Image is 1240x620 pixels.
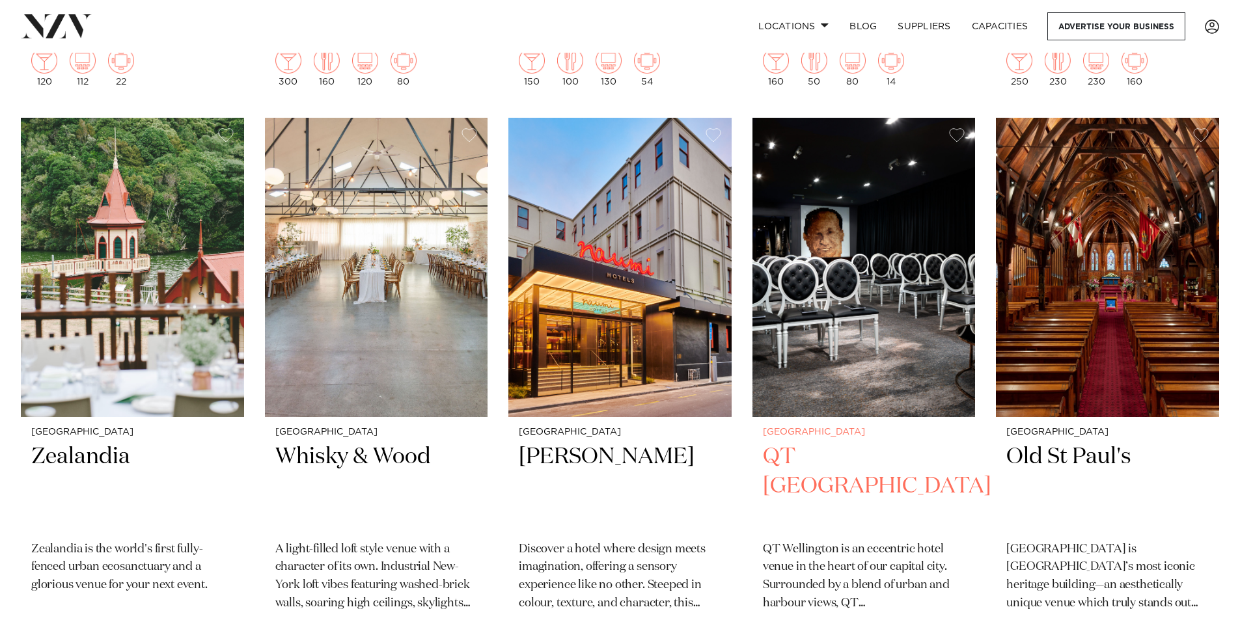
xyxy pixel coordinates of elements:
div: 250 [1006,47,1032,87]
div: 120 [352,47,378,87]
small: [GEOGRAPHIC_DATA] [519,427,721,437]
a: Locations [748,12,839,40]
img: theatre.png [1083,47,1109,74]
img: cocktail.png [763,47,789,74]
div: 54 [634,47,660,87]
a: Advertise your business [1047,12,1185,40]
div: 300 [275,47,301,87]
div: 100 [557,47,583,87]
img: nzv-logo.png [21,14,92,38]
div: 150 [519,47,545,87]
div: 160 [314,47,340,87]
img: theatre.png [840,47,866,74]
img: meeting.png [634,47,660,74]
img: meeting.png [108,47,134,74]
img: theatre.png [596,47,622,74]
div: 80 [840,47,866,87]
p: [GEOGRAPHIC_DATA] is [GEOGRAPHIC_DATA]’s most iconic heritage building—an aesthetically unique ve... [1006,541,1209,613]
div: 130 [596,47,622,87]
div: 112 [70,47,96,87]
div: 160 [1122,47,1148,87]
p: A light-filled loft style venue with a character of its own. Industrial New-York loft vibes featu... [275,541,478,613]
small: [GEOGRAPHIC_DATA] [1006,427,1209,437]
div: 120 [31,47,57,87]
img: theatre.png [352,47,378,74]
small: [GEOGRAPHIC_DATA] [275,427,478,437]
a: BLOG [839,12,887,40]
img: cocktail.png [519,47,545,74]
a: SUPPLIERS [887,12,961,40]
div: 230 [1045,47,1071,87]
div: 80 [391,47,417,87]
small: [GEOGRAPHIC_DATA] [31,427,234,437]
div: 14 [878,47,904,87]
p: QT Wellington is an eccentric hotel venue in the heart of our capital city. Surrounded by a blend... [763,541,965,613]
img: cocktail.png [275,47,301,74]
img: Rātā Cafe at Zealandia [21,118,244,417]
h2: Zealandia [31,442,234,530]
img: meeting.png [391,47,417,74]
p: Discover a hotel where design meets imagination, offering a sensory experience like no other. Ste... [519,541,721,613]
div: 22 [108,47,134,87]
h2: [PERSON_NAME] [519,442,721,530]
h2: QT [GEOGRAPHIC_DATA] [763,442,965,530]
div: 160 [763,47,789,87]
img: cocktail.png [1006,47,1032,74]
img: meeting.png [1122,47,1148,74]
small: [GEOGRAPHIC_DATA] [763,427,965,437]
img: meeting.png [878,47,904,74]
p: Zealandia is the world's first fully-fenced urban ecosanctuary and a glorious venue for your next... [31,541,234,595]
h2: Old St Paul's [1006,442,1209,530]
img: dining.png [1045,47,1071,74]
img: dining.png [801,47,827,74]
img: cocktail.png [31,47,57,74]
h2: Whisky & Wood [275,442,478,530]
img: theatre.png [70,47,96,74]
div: 50 [801,47,827,87]
img: dining.png [314,47,340,74]
img: dining.png [557,47,583,74]
a: Capacities [961,12,1039,40]
div: 230 [1083,47,1109,87]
